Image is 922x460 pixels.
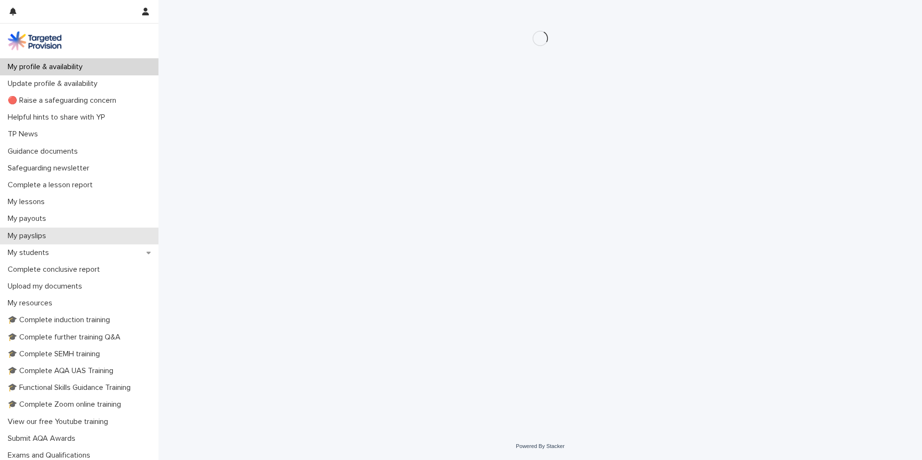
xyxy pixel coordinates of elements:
p: 🎓 Complete Zoom online training [4,400,129,409]
p: Submit AQA Awards [4,434,83,443]
p: View our free Youtube training [4,417,116,426]
p: 🎓 Complete SEMH training [4,350,108,359]
a: Powered By Stacker [516,443,564,449]
p: TP News [4,130,46,139]
p: Exams and Qualifications [4,451,98,460]
p: Helpful hints to share with YP [4,113,113,122]
p: Guidance documents [4,147,85,156]
p: My payouts [4,214,54,223]
img: M5nRWzHhSzIhMunXDL62 [8,31,61,50]
p: My profile & availability [4,62,90,72]
p: My lessons [4,197,52,206]
p: Safeguarding newsletter [4,164,97,173]
p: 🔴 Raise a safeguarding concern [4,96,124,105]
p: 🎓 Complete AQA UAS Training [4,366,121,375]
p: My resources [4,299,60,308]
p: Update profile & availability [4,79,105,88]
p: Complete conclusive report [4,265,108,274]
p: My payslips [4,231,54,241]
p: 🎓 Complete further training Q&A [4,333,128,342]
p: My students [4,248,57,257]
p: Upload my documents [4,282,90,291]
p: 🎓 Functional Skills Guidance Training [4,383,138,392]
p: 🎓 Complete induction training [4,315,118,325]
p: Complete a lesson report [4,181,100,190]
